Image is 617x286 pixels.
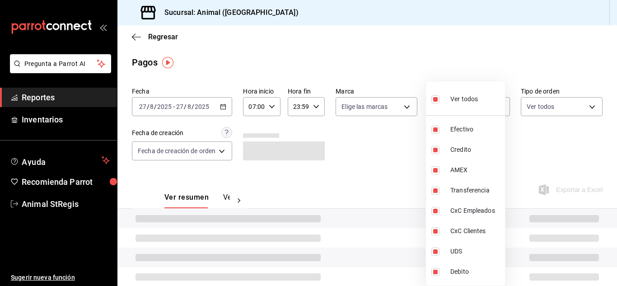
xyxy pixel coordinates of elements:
[450,226,501,236] span: CxC Clientes
[450,145,501,155] span: Credito
[450,206,501,216] span: CxC Empleados
[162,57,173,68] img: Tooltip marker
[450,165,501,175] span: AMEX
[450,186,501,195] span: Transferencia
[450,267,501,277] span: Debito
[450,94,478,104] span: Ver todos
[450,125,501,134] span: Efectivo
[450,247,501,256] span: UDS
